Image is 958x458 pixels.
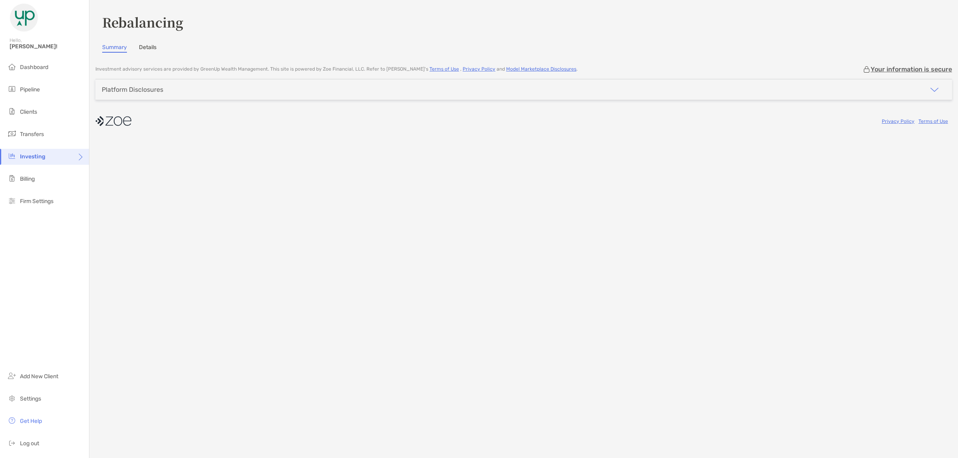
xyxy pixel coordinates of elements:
[10,43,84,50] span: [PERSON_NAME]!
[7,151,17,161] img: investing icon
[882,118,914,124] a: Privacy Policy
[95,112,131,130] img: company logo
[20,373,58,380] span: Add New Client
[506,66,576,72] a: Model Marketplace Disclosures
[20,418,42,424] span: Get Help
[871,65,952,73] p: Your information is secure
[20,109,37,115] span: Clients
[10,3,38,32] img: Zoe Logo
[7,107,17,116] img: clients icon
[20,86,40,93] span: Pipeline
[20,395,41,402] span: Settings
[102,86,163,93] div: Platform Disclosures
[7,438,17,448] img: logout icon
[20,153,46,160] span: Investing
[463,66,495,72] a: Privacy Policy
[7,371,17,381] img: add_new_client icon
[7,416,17,425] img: get-help icon
[7,129,17,138] img: transfers icon
[102,13,945,31] h3: Rebalancing
[430,66,459,72] a: Terms of Use
[20,440,39,447] span: Log out
[20,176,35,182] span: Billing
[7,196,17,205] img: firm-settings icon
[7,393,17,403] img: settings icon
[7,62,17,71] img: dashboard icon
[20,198,53,205] span: Firm Settings
[20,131,44,138] span: Transfers
[139,44,156,53] a: Details
[918,118,948,124] a: Terms of Use
[7,174,17,183] img: billing icon
[95,66,578,72] p: Investment advisory services are provided by GreenUp Wealth Management . This site is powered by ...
[102,44,127,53] a: Summary
[20,64,48,71] span: Dashboard
[7,84,17,94] img: pipeline icon
[930,85,939,95] img: icon arrow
